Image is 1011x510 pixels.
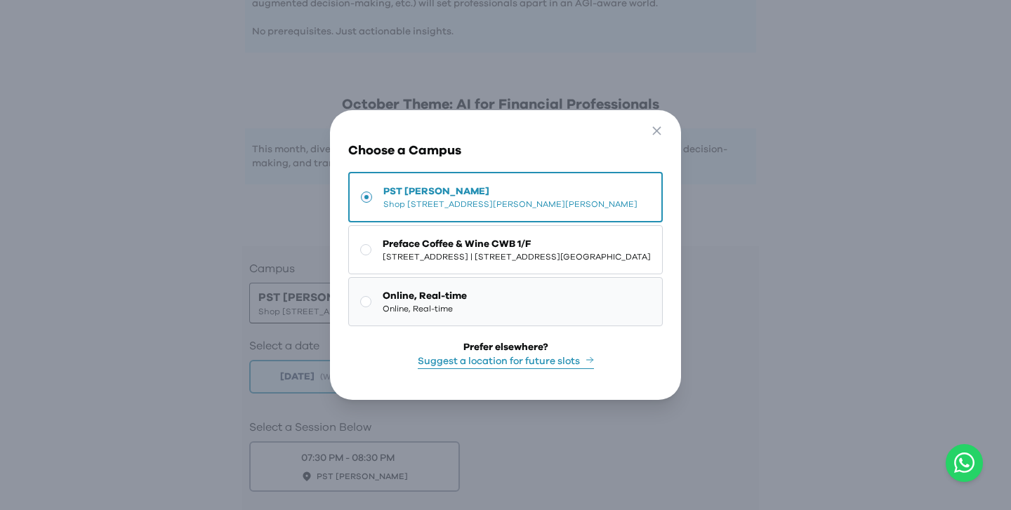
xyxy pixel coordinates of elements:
button: Preface Coffee & Wine CWB 1/F[STREET_ADDRESS] | [STREET_ADDRESS][GEOGRAPHIC_DATA] [348,225,663,274]
span: Shop [STREET_ADDRESS][PERSON_NAME][PERSON_NAME] [383,199,637,210]
span: Preface Coffee & Wine CWB 1/F [383,237,651,251]
button: Online, Real-timeOnline, Real-time [348,277,663,326]
span: [STREET_ADDRESS] | [STREET_ADDRESS][GEOGRAPHIC_DATA] [383,251,651,262]
button: Suggest a location for future slots [418,354,594,369]
span: Online, Real-time [383,303,467,314]
span: PST [PERSON_NAME] [383,184,637,199]
div: Prefer elsewhere? [463,340,548,354]
span: Online, Real-time [383,289,467,303]
h3: Choose a Campus [348,141,663,161]
button: PST [PERSON_NAME]Shop [STREET_ADDRESS][PERSON_NAME][PERSON_NAME] [348,172,663,222]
